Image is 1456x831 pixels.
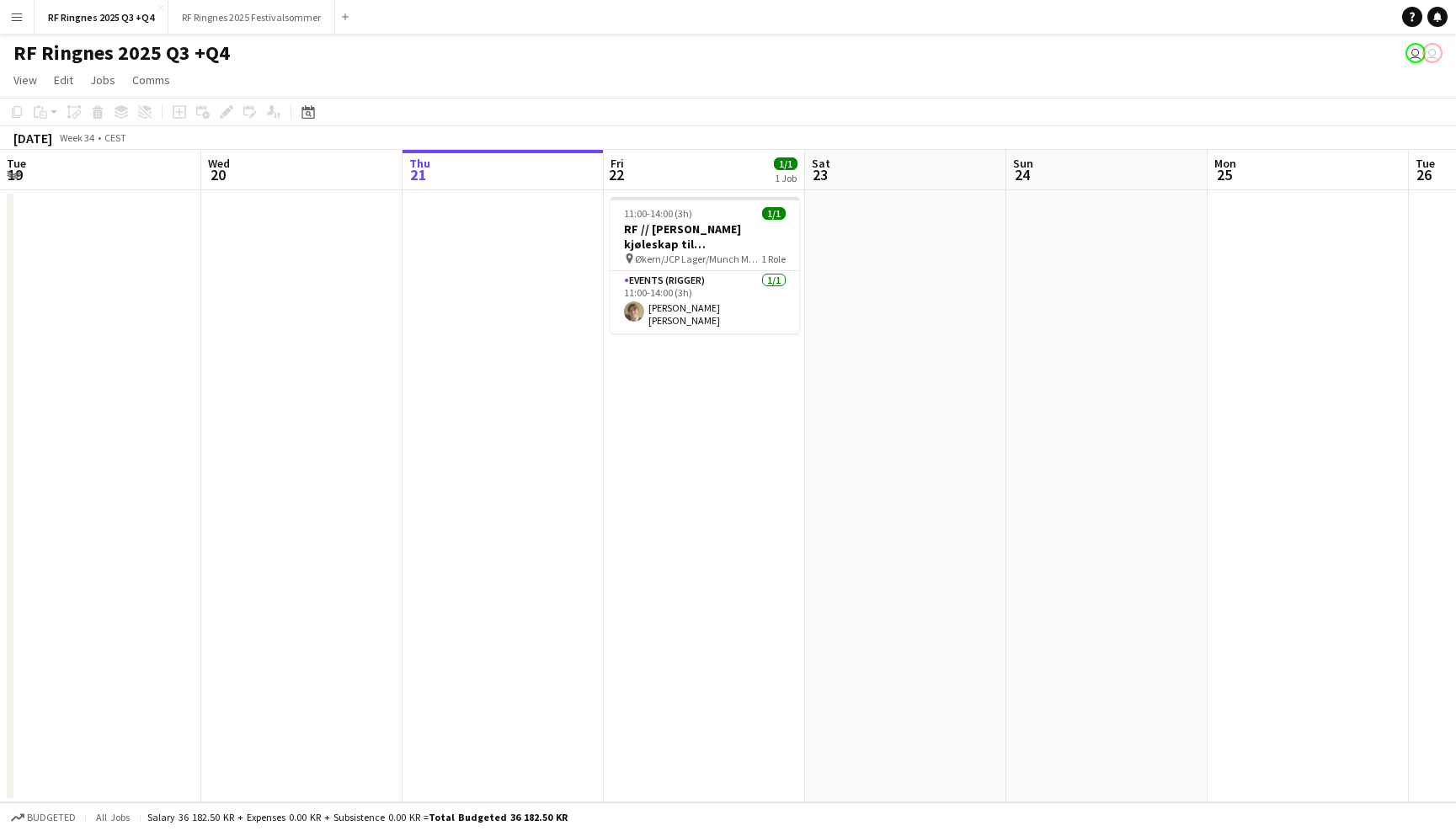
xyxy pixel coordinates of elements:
[56,131,98,144] span: Week 34
[635,253,761,265] span: Økern/JCP Lager/Munch Museet
[83,69,122,91] a: Jobs
[208,156,230,171] span: Wed
[125,69,177,91] a: Comms
[7,156,26,171] span: Tue
[611,197,799,333] app-job-card: 11:00-14:00 (3h)1/1RF // [PERSON_NAME] kjøleskap til [GEOGRAPHIC_DATA] Økern/JCP Lager/Munch Muse...
[93,811,133,823] span: All jobs
[1416,156,1435,171] span: Tue
[90,72,115,88] span: Jobs
[611,271,799,333] app-card-role: Events (Rigger)1/111:00-14:00 (3h)[PERSON_NAME] [PERSON_NAME]
[13,130,52,146] div: [DATE]
[147,811,568,823] div: Salary 36 182.50 KR + Expenses 0.00 KR + Subsistence 0.00 KR =
[407,165,430,184] span: 21
[205,165,230,184] span: 20
[409,156,430,171] span: Thu
[429,811,568,823] span: Total Budgeted 36 182.50 KR
[132,72,170,88] span: Comms
[13,40,230,66] h1: RF Ringnes 2025 Q3 +Q4
[774,157,797,170] span: 1/1
[35,1,168,34] button: RF Ringnes 2025 Q3 +Q4
[13,72,37,88] span: View
[27,812,76,823] span: Budgeted
[611,156,624,171] span: Fri
[624,207,692,220] span: 11:00-14:00 (3h)
[611,221,799,252] h3: RF // [PERSON_NAME] kjøleskap til [GEOGRAPHIC_DATA]
[1214,156,1236,171] span: Mon
[809,165,830,184] span: 23
[761,253,786,265] span: 1 Role
[1422,43,1443,63] app-user-avatar: Mille Berger
[608,165,624,184] span: 22
[812,156,830,171] span: Sat
[762,207,786,220] span: 1/1
[1011,165,1033,184] span: 24
[1413,165,1435,184] span: 26
[54,72,73,88] span: Edit
[7,69,44,91] a: View
[1405,43,1426,63] app-user-avatar: Mille Berger
[8,808,78,827] button: Budgeted
[1212,165,1236,184] span: 25
[775,172,797,184] div: 1 Job
[168,1,335,34] button: RF Ringnes 2025 Festivalsommer
[4,165,26,184] span: 19
[47,69,80,91] a: Edit
[1013,156,1033,171] span: Sun
[104,131,126,144] div: CEST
